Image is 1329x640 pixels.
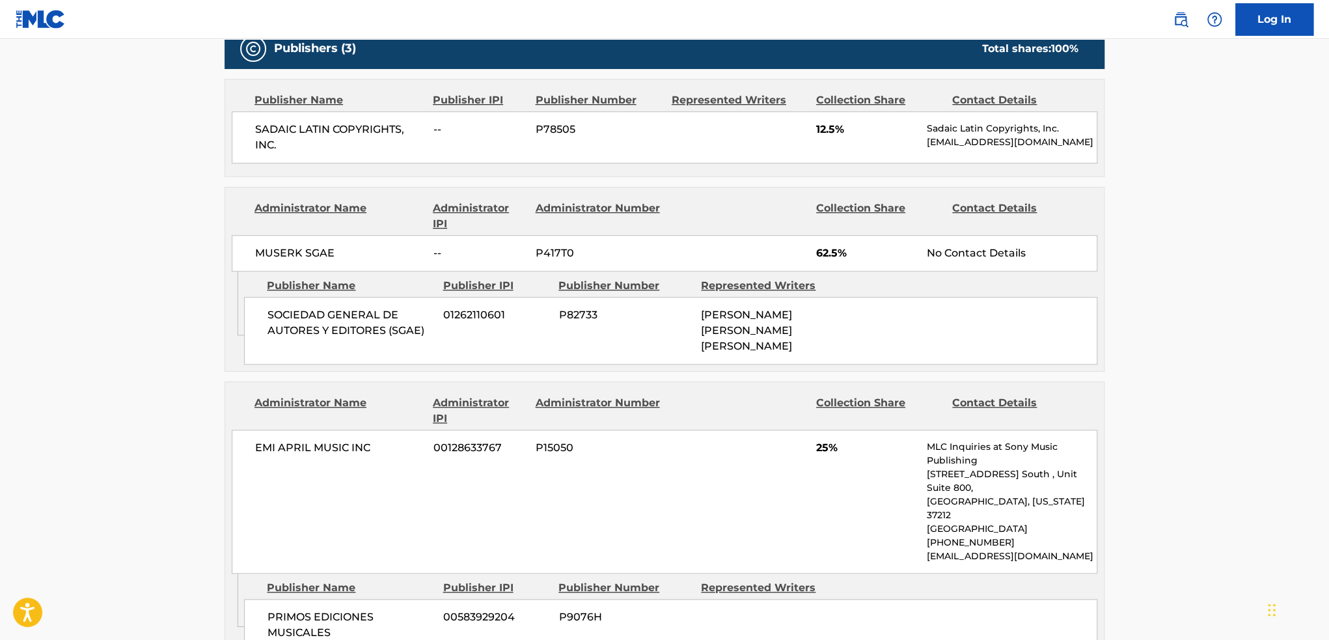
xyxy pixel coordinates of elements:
[536,440,662,456] span: P15050
[701,278,834,294] div: Represented Writers
[816,122,917,137] span: 12.5%
[952,92,1078,108] div: Contact Details
[254,201,423,232] div: Administrator Name
[1264,577,1329,640] iframe: Chat Widget
[254,92,423,108] div: Publisher Name
[16,10,66,29] img: MLC Logo
[927,245,1097,261] div: No Contact Details
[952,395,1078,426] div: Contact Details
[536,122,662,137] span: P78505
[274,41,356,56] h5: Publishers (3)
[927,467,1097,495] p: [STREET_ADDRESS] South , Unit Suite 800,
[245,41,261,57] img: Publishers
[433,92,525,108] div: Publisher IPI
[254,395,423,426] div: Administrator Name
[558,609,691,625] span: P9076H
[1173,12,1188,27] img: search
[536,245,662,261] span: P417T0
[816,440,917,456] span: 25%
[701,309,792,352] span: [PERSON_NAME] [PERSON_NAME] [PERSON_NAME]
[1268,591,1276,630] div: Drag
[433,245,526,261] span: --
[816,395,942,426] div: Collection Share
[1168,7,1194,33] a: Public Search
[433,440,526,456] span: 00128633767
[443,609,549,625] span: 00583929204
[433,395,525,426] div: Administrator IPI
[255,245,424,261] span: MUSERK SGAE
[535,92,661,108] div: Publisher Number
[982,41,1078,57] div: Total shares:
[927,440,1097,467] p: MLC Inquiries at Sony Music Publishing
[558,278,691,294] div: Publisher Number
[701,580,834,596] div: Represented Writers
[927,122,1097,135] p: Sadaic Latin Copyrights, Inc.
[267,307,433,339] span: SOCIEDAD GENERAL DE AUTORES Y EDITORES (SGAE)
[443,307,549,323] span: 01262110601
[952,201,1078,232] div: Contact Details
[672,92,806,108] div: Represented Writers
[535,395,661,426] div: Administrator Number
[1201,7,1227,33] div: Help
[433,122,526,137] span: --
[1207,12,1222,27] img: help
[558,307,691,323] span: P82733
[927,550,1097,563] p: [EMAIL_ADDRESS][DOMAIN_NAME]
[927,135,1097,149] p: [EMAIL_ADDRESS][DOMAIN_NAME]
[267,580,433,596] div: Publisher Name
[816,201,942,232] div: Collection Share
[558,580,691,596] div: Publisher Number
[443,580,549,596] div: Publisher IPI
[1235,3,1313,36] a: Log In
[267,278,433,294] div: Publisher Name
[255,122,424,153] span: SADAIC LATIN COPYRIGHTS, INC.
[927,495,1097,522] p: [GEOGRAPHIC_DATA], [US_STATE] 37212
[1051,42,1078,55] span: 100 %
[443,278,549,294] div: Publisher IPI
[433,201,525,232] div: Administrator IPI
[927,536,1097,550] p: [PHONE_NUMBER]
[927,522,1097,536] p: [GEOGRAPHIC_DATA]
[535,201,661,232] div: Administrator Number
[816,92,942,108] div: Collection Share
[816,245,917,261] span: 62.5%
[255,440,424,456] span: EMI APRIL MUSIC INC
